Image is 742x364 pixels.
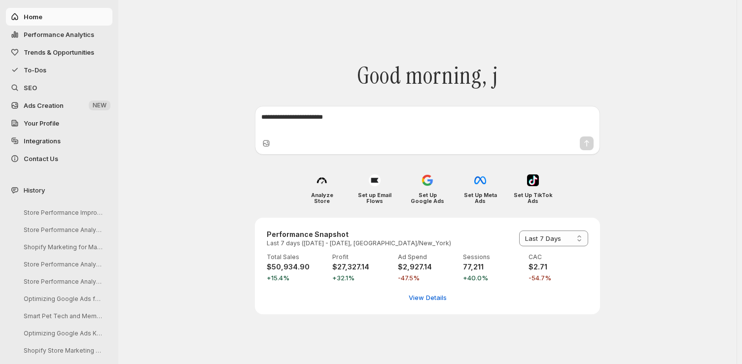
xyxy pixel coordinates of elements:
a: Your Profile [6,114,112,132]
span: Ads Creation [24,101,64,109]
h4: $2,927.14 [398,262,458,272]
span: +32.1% [332,273,392,283]
img: Set Up Meta Ads icon [474,174,486,186]
h4: 77,211 [463,262,523,272]
button: Shopify Marketing for MareFolk Store [16,239,109,255]
h4: Set up Email Flows [355,192,394,204]
span: Good morning, j [357,62,498,90]
h4: Set Up Meta Ads [461,192,500,204]
span: NEW [93,101,106,109]
button: View detailed performance [403,290,453,305]
h4: $2.71 [529,262,588,272]
span: +40.0% [463,273,523,283]
button: Upload image [261,138,271,148]
p: Ad Spend [398,253,458,261]
span: Performance Analytics [24,31,94,38]
button: Ads Creation [6,97,112,114]
p: CAC [529,253,588,261]
button: To-Dos [6,61,112,79]
span: Trends & Opportunities [24,48,94,56]
span: Home [24,13,42,21]
h4: $50,934.90 [267,262,326,272]
h3: Performance Snapshot [267,230,451,239]
button: Optimizing Google Ads for Better ROI [16,291,109,306]
h4: Analyze Store [303,192,342,204]
button: Shopify Store Marketing Analysis and Strategy [16,343,109,358]
button: Contact Us [6,150,112,167]
span: Integrations [24,137,61,145]
button: Home [6,8,112,26]
span: -54.7% [529,273,588,283]
p: Sessions [463,253,523,261]
span: +15.4% [267,273,326,283]
img: Set Up Google Ads icon [422,174,433,186]
button: Optimizing Google Ads Keywords Strategy [16,326,109,341]
span: SEO [24,84,37,92]
span: To-Dos [24,66,46,74]
button: Trends & Opportunities [6,43,112,61]
a: Integrations [6,132,112,150]
p: Profit [332,253,392,261]
button: Store Performance Improvement Analysis [16,205,109,220]
button: Store Performance Analysis and Recommendations [16,222,109,237]
img: Set up Email Flows icon [369,174,381,186]
button: Store Performance Analysis and Recommendations [16,274,109,289]
span: View Details [409,293,447,302]
p: Last 7 days ([DATE] - [DATE], [GEOGRAPHIC_DATA]/New_York) [267,239,451,247]
img: Set Up TikTok Ads icon [527,174,539,186]
h4: $27,327.14 [332,262,392,272]
a: SEO [6,79,112,97]
button: Store Performance Analysis and Suggestions [16,257,109,272]
span: -47.5% [398,273,458,283]
button: Smart Pet Tech and Meme Tees [16,308,109,324]
span: History [24,185,45,195]
span: Your Profile [24,119,59,127]
p: Total Sales [267,253,326,261]
img: Analyze Store icon [316,174,328,186]
h4: Set Up Google Ads [408,192,447,204]
h4: Set Up TikTok Ads [514,192,553,204]
button: Performance Analytics [6,26,112,43]
span: Contact Us [24,155,58,163]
